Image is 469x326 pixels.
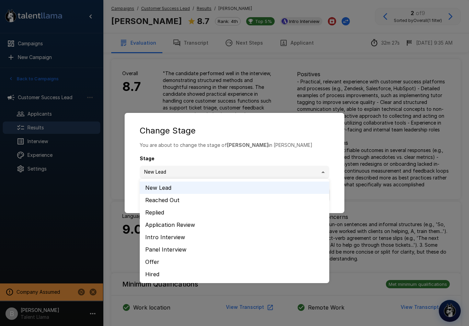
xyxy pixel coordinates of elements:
[140,182,329,194] li: New Lead
[140,231,329,243] li: Intro Interview
[140,268,329,280] li: Hired
[140,219,329,231] li: Application Review
[140,243,329,256] li: Panel Interview
[140,206,329,219] li: Replied
[140,194,329,206] li: Reached Out
[140,256,329,268] li: Offer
